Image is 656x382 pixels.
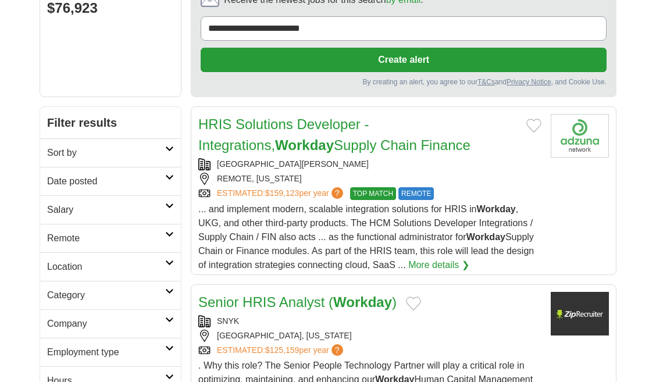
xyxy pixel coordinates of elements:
h2: Remote [47,231,165,245]
a: Employment type [40,338,181,366]
a: Salary [40,195,181,224]
span: $125,159 [265,345,299,355]
span: ? [331,344,343,356]
a: Sort by [40,138,181,167]
a: ESTIMATED:$125,159per year? [217,344,345,356]
a: Company [40,309,181,338]
div: REMOTE, [US_STATE] [198,173,541,185]
strong: Workday [476,204,515,214]
a: More details ❯ [408,258,469,272]
h2: Employment type [47,345,165,359]
button: Add to favorite jobs [406,297,421,310]
a: Date posted [40,167,181,195]
a: Location [40,252,181,281]
h2: Category [47,288,165,302]
div: [GEOGRAPHIC_DATA][PERSON_NAME] [198,158,541,170]
button: Add to favorite jobs [526,119,541,133]
a: Category [40,281,181,309]
span: TOP MATCH [350,187,396,200]
button: Create alert [201,48,607,72]
a: T&Cs [477,78,495,86]
div: [GEOGRAPHIC_DATA], [US_STATE] [198,330,541,342]
strong: Workday [466,232,505,242]
h2: Sort by [47,146,165,160]
a: Senior HRIS Analyst (Workday) [198,294,397,310]
span: ... and implement modern, scalable integration solutions for HRIS in , UKG, and other third-party... [198,204,534,270]
div: SNYK [198,315,541,327]
span: ? [331,187,343,199]
h2: Location [47,260,165,274]
span: REMOTE [398,187,434,200]
h2: Filter results [40,107,181,138]
strong: Workday [275,137,334,153]
a: Remote [40,224,181,252]
a: ESTIMATED:$159,123per year? [217,187,345,200]
a: HRIS Solutions Developer - Integrations,WorkdaySupply Chain Finance [198,116,470,153]
h2: Date posted [47,174,165,188]
h2: Salary [47,203,165,217]
h2: Company [47,317,165,331]
img: Company logo [551,114,609,158]
strong: Workday [333,294,392,310]
img: Company logo [551,292,609,335]
div: By creating an alert, you agree to our and , and Cookie Use. [201,77,607,87]
span: $159,123 [265,188,299,198]
a: Privacy Notice [507,78,551,86]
